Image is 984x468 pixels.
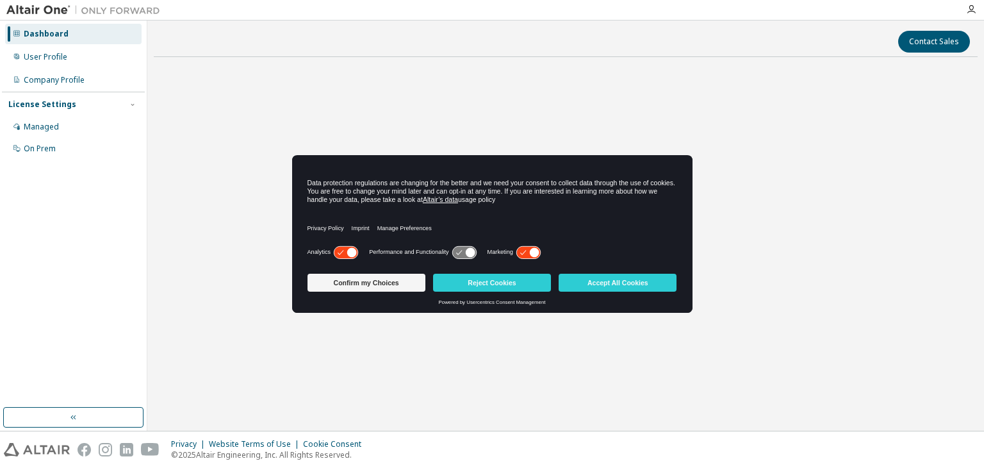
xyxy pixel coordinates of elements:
[171,449,369,460] p: © 2025 Altair Engineering, Inc. All Rights Reserved.
[898,31,970,53] button: Contact Sales
[24,29,69,39] div: Dashboard
[78,443,91,456] img: facebook.svg
[141,443,160,456] img: youtube.svg
[24,122,59,132] div: Managed
[120,443,133,456] img: linkedin.svg
[6,4,167,17] img: Altair One
[209,439,303,449] div: Website Terms of Use
[303,439,369,449] div: Cookie Consent
[24,75,85,85] div: Company Profile
[24,52,67,62] div: User Profile
[8,99,76,110] div: License Settings
[24,144,56,154] div: On Prem
[4,443,70,456] img: altair_logo.svg
[99,443,112,456] img: instagram.svg
[171,439,209,449] div: Privacy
